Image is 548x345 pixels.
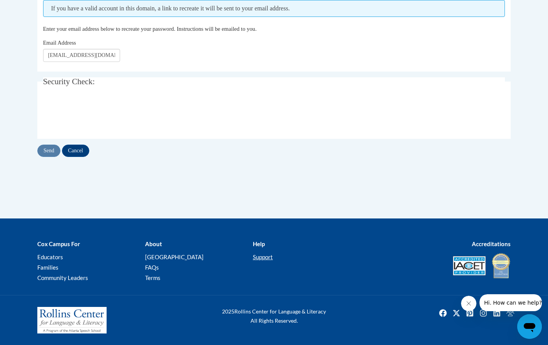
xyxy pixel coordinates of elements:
div: Rollins Center for Language & Literacy All Rights Reserved. [193,307,355,325]
iframe: Close message [461,296,476,311]
iframe: Button to launch messaging window [517,314,542,339]
a: Facebook Group [504,307,516,319]
a: [GEOGRAPHIC_DATA] [145,253,204,260]
b: Help [253,240,265,247]
a: Educators [37,253,63,260]
a: Facebook [437,307,449,319]
img: Pinterest icon [464,307,476,319]
img: Instagram icon [477,307,490,319]
span: Email Address [43,40,76,46]
img: Twitter icon [450,307,463,319]
input: Email [43,49,120,62]
img: LinkedIn icon [491,307,503,319]
input: Cancel [62,145,89,157]
b: About [145,240,162,247]
b: Accreditations [472,240,511,247]
iframe: reCAPTCHA [43,99,160,129]
a: Community Leaders [37,274,88,281]
a: Terms [145,274,160,281]
a: Pinterest [464,307,476,319]
a: Support [253,253,273,260]
span: 2025 [222,308,234,315]
iframe: Message from company [479,294,542,311]
span: Enter your email address below to recreate your password. Instructions will be emailed to you. [43,26,257,32]
img: Facebook icon [437,307,449,319]
a: FAQs [145,264,159,271]
img: IDA® Accredited [491,252,511,279]
img: Rollins Center for Language & Literacy - A Program of the Atlanta Speech School [37,307,107,334]
a: Linkedin [491,307,503,319]
img: Accredited IACET® Provider [453,256,486,275]
img: Facebook group icon [504,307,516,319]
a: Families [37,264,58,271]
b: Cox Campus For [37,240,80,247]
a: Instagram [477,307,490,319]
a: Twitter [450,307,463,319]
span: Security Check: [43,77,95,86]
